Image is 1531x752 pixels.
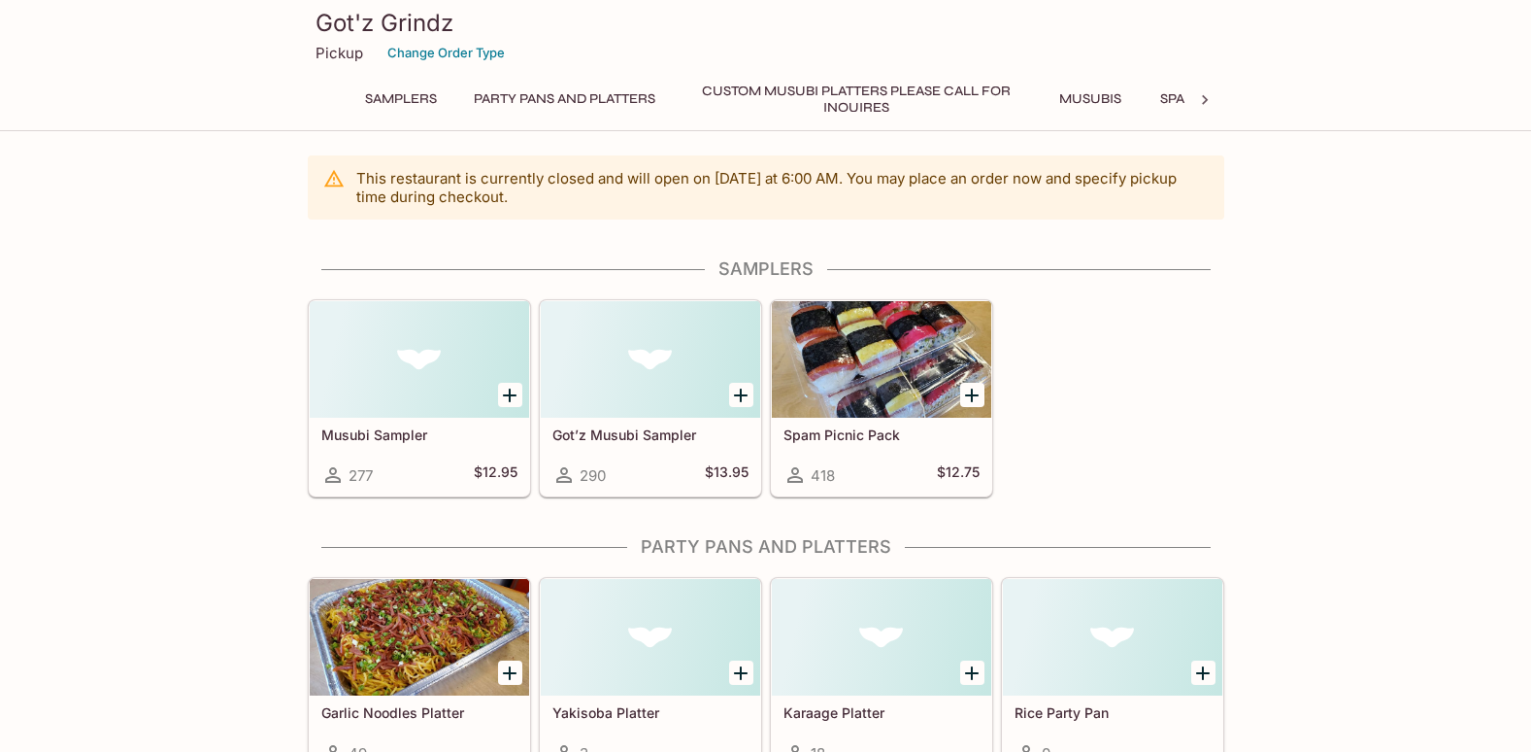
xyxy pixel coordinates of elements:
[356,169,1209,206] p: This restaurant is currently closed and will open on [DATE] at 6:00 AM . You may place an order n...
[310,579,529,696] div: Garlic Noodles Platter
[1047,85,1134,113] button: Musubis
[771,300,992,496] a: Spam Picnic Pack418$12.75
[811,466,835,485] span: 418
[321,427,517,443] h5: Musubi Sampler
[321,704,517,721] h5: Garlic Noodles Platter
[552,704,749,721] h5: Yakisoba Platter
[960,383,984,407] button: Add Spam Picnic Pack
[309,300,530,496] a: Musubi Sampler277$12.95
[1003,579,1222,696] div: Rice Party Pan
[498,383,522,407] button: Add Musubi Sampler
[552,427,749,443] h5: Got’z Musubi Sampler
[474,463,517,487] h5: $12.95
[1149,85,1273,113] button: Spam Musubis
[1191,661,1215,685] button: Add Rice Party Pan
[316,8,1216,38] h3: Got'z Grindz
[354,85,448,113] button: Samplers
[308,258,1224,280] h4: Samplers
[729,383,753,407] button: Add Got’z Musubi Sampler
[580,466,606,485] span: 290
[310,301,529,418] div: Musubi Sampler
[960,661,984,685] button: Add Karaage Platter
[498,661,522,685] button: Add Garlic Noodles Platter
[463,85,666,113] button: Party Pans and Platters
[349,466,373,485] span: 277
[705,463,749,487] h5: $13.95
[316,44,363,62] p: Pickup
[541,579,760,696] div: Yakisoba Platter
[1015,704,1211,721] h5: Rice Party Pan
[772,579,991,696] div: Karaage Platter
[541,301,760,418] div: Got’z Musubi Sampler
[540,300,761,496] a: Got’z Musubi Sampler290$13.95
[308,536,1224,558] h4: Party Pans and Platters
[772,301,991,418] div: Spam Picnic Pack
[937,463,980,487] h5: $12.75
[379,38,514,68] button: Change Order Type
[682,85,1031,113] button: Custom Musubi Platters PLEASE CALL FOR INQUIRES
[783,427,980,443] h5: Spam Picnic Pack
[783,704,980,721] h5: Karaage Platter
[729,661,753,685] button: Add Yakisoba Platter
